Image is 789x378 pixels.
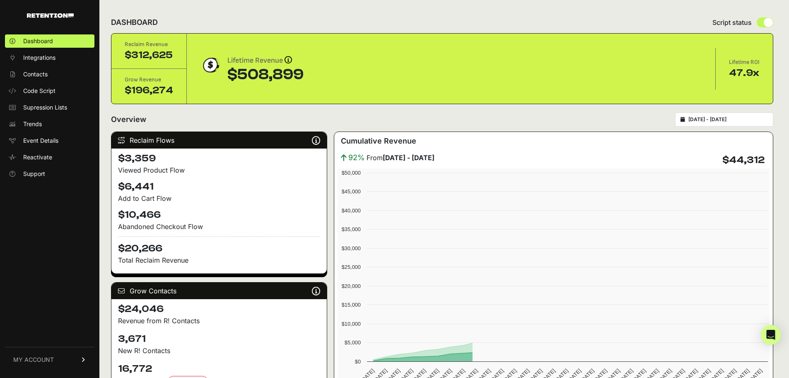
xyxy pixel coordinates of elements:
[342,321,361,327] text: $10,000
[722,154,765,167] h4: $44,312
[118,165,320,175] div: Viewed Product Flow
[383,154,434,162] strong: [DATE] - [DATE]
[5,134,94,147] a: Event Details
[342,207,361,214] text: $40,000
[23,137,58,145] span: Event Details
[118,193,320,203] div: Add to Cart Flow
[5,84,94,98] a: Code Script
[111,132,327,149] div: Reclaim Flows
[5,167,94,180] a: Support
[342,170,361,176] text: $50,000
[125,40,173,49] div: Reclaim Revenue
[342,188,361,195] text: $45,000
[118,316,320,326] p: Revenue from R! Contacts
[5,51,94,64] a: Integrations
[125,84,173,97] div: $196,274
[342,245,361,251] text: $30,000
[111,17,158,28] h2: DASHBOARD
[118,332,320,346] h4: 3,671
[111,283,327,299] div: Grow Contacts
[23,153,52,161] span: Reactivate
[348,152,365,163] span: 92%
[729,58,760,66] div: Lifetime ROI
[118,222,320,232] div: Abandoned Checkout Flow
[712,17,752,27] span: Script status
[341,135,416,147] h3: Cumulative Revenue
[200,55,221,76] img: dollar-coin-05c43ed7efb7bc0c12610022525b4bbbb207c7efeef5aecc26f025e68dcafac9.png
[23,37,53,45] span: Dashboard
[5,68,94,81] a: Contacts
[118,302,320,316] h4: $24,046
[345,339,361,346] text: $5,000
[118,255,320,265] p: Total Reclaim Revenue
[367,153,434,163] span: From
[125,76,173,84] div: Grow Revenue
[23,103,67,112] span: Supression Lists
[118,180,320,193] h4: $6,441
[761,325,781,345] div: Open Intercom Messenger
[227,55,304,66] div: Lifetime Revenue
[118,346,320,356] p: New R! Contacts
[5,151,94,164] a: Reactivate
[125,49,173,62] div: $312,625
[23,70,48,78] span: Contacts
[5,101,94,114] a: Supression Lists
[342,302,361,308] text: $15,000
[355,358,361,365] text: $0
[227,66,304,83] div: $508,899
[27,13,74,18] img: Retention.com
[5,34,94,48] a: Dashboard
[5,347,94,372] a: MY ACCOUNT
[342,283,361,289] text: $20,000
[342,226,361,232] text: $35,000
[729,66,760,80] div: 47.9x
[118,362,320,376] h4: 16,772
[118,152,320,165] h4: $3,359
[5,117,94,131] a: Trends
[118,237,320,255] h4: $20,266
[342,264,361,270] text: $25,000
[23,54,55,62] span: Integrations
[23,170,45,178] span: Support
[118,208,320,222] h4: $10,466
[111,114,146,125] h2: Overview
[23,87,55,95] span: Code Script
[23,120,42,128] span: Trends
[13,356,54,364] span: MY ACCOUNT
